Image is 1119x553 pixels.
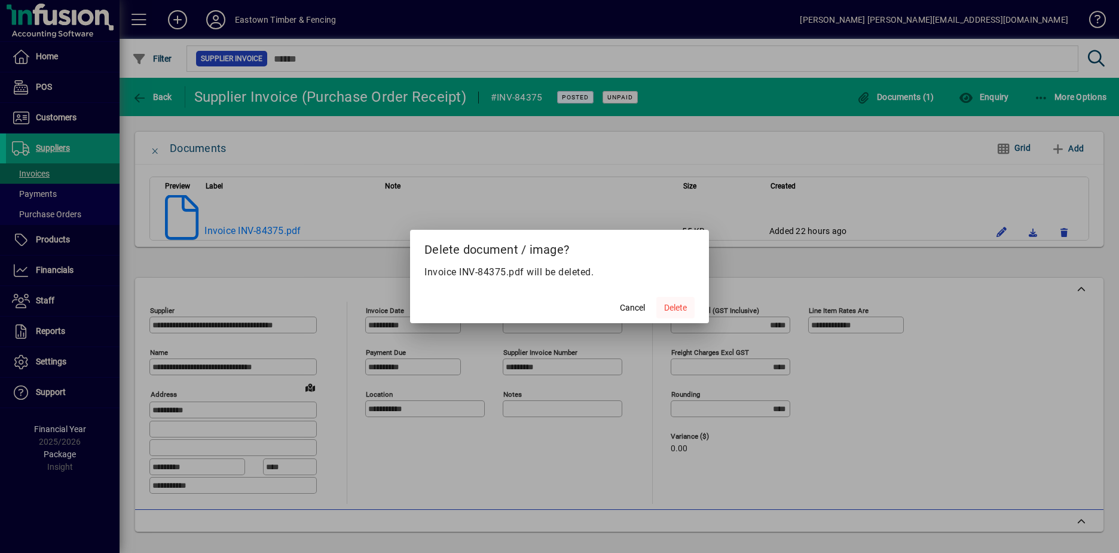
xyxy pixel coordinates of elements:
p: Invoice INV-84375.pdf will be deleted. [424,265,695,279]
h2: Delete document / image? [410,230,709,265]
span: Cancel [620,302,645,314]
button: Delete [656,297,695,318]
button: Cancel [613,297,652,318]
span: Delete [664,302,687,314]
